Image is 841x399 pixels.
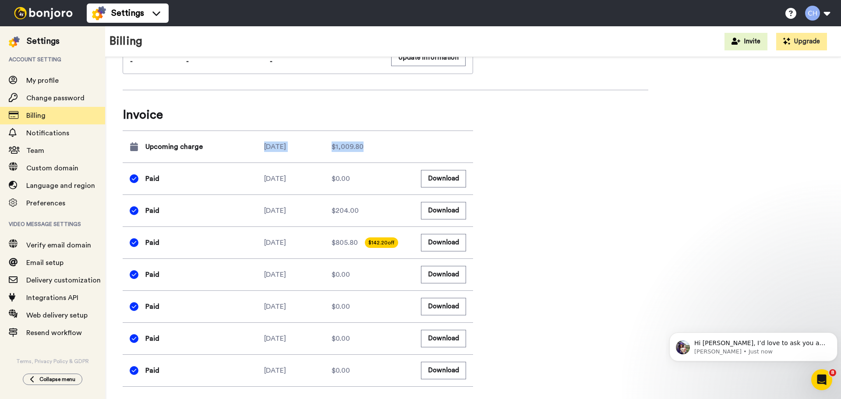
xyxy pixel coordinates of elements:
button: Download [421,234,466,251]
span: - [186,58,189,65]
iframe: Intercom live chat [811,369,832,390]
button: Download [421,362,466,379]
button: Invite [724,33,767,50]
span: 8 [829,369,836,376]
span: Settings [111,7,144,19]
span: Notifications [26,130,69,137]
img: settings-colored.svg [92,6,106,20]
div: [DATE] [264,269,332,280]
span: My profile [26,77,59,84]
button: Upgrade [776,33,827,50]
span: Preferences [26,200,65,207]
span: Resend workflow [26,329,82,336]
span: Delivery customization [26,277,101,284]
span: Team [26,147,44,154]
div: [DATE] [264,365,332,376]
div: $1,009.80 [332,141,399,152]
span: Custom domain [26,165,78,172]
div: [DATE] [264,333,332,344]
span: Paid [145,333,159,344]
span: Email setup [26,259,64,266]
span: Language and region [26,182,95,189]
div: [DATE] [264,141,332,152]
span: - [130,58,133,65]
span: $204.00 [332,205,359,216]
div: [DATE] [264,205,332,216]
span: Change password [26,95,85,102]
button: Download [421,170,466,187]
span: $805.80 [332,237,358,248]
div: [DATE] [264,301,332,312]
span: Paid [145,205,159,216]
span: $0.00 [332,173,350,184]
button: Download [421,330,466,347]
span: Collapse menu [39,376,75,383]
div: [DATE] [264,173,332,184]
span: $0.00 [332,301,350,312]
span: Paid [145,237,159,248]
a: Update information [391,49,466,67]
span: Upcoming charge [145,141,203,152]
iframe: Intercom notifications message [666,314,841,375]
span: Paid [145,173,159,184]
button: Download [421,298,466,315]
span: Invoice [123,106,473,124]
span: Paid [145,365,159,376]
button: Update information [391,49,466,66]
div: Settings [27,35,60,47]
img: bj-logo-header-white.svg [11,7,76,19]
span: $142.20 off [365,237,398,248]
span: - [270,58,272,65]
span: $0.00 [332,333,350,344]
span: Verify email domain [26,242,91,249]
div: [DATE] [264,237,332,248]
button: Download [421,266,466,283]
button: Collapse menu [23,374,82,385]
h1: Billing [110,35,142,48]
span: $0.00 [332,269,350,280]
span: Billing [26,112,46,119]
span: Paid [145,301,159,312]
span: Web delivery setup [26,312,88,319]
img: settings-colored.svg [9,36,20,47]
button: Download [421,202,466,219]
span: Integrations API [26,294,78,301]
span: Paid [145,269,159,280]
span: $0.00 [332,365,350,376]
